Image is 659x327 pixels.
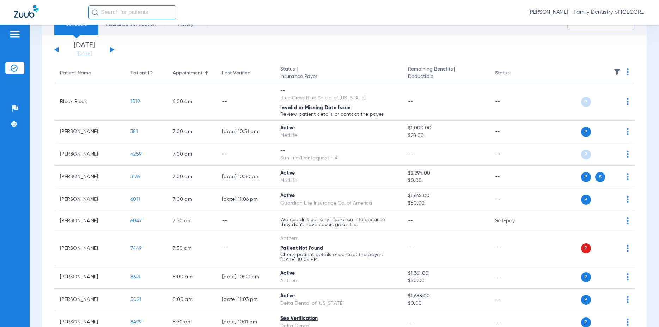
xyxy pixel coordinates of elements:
[280,270,397,277] div: Active
[408,192,484,200] span: $1,665.00
[275,63,402,83] th: Status |
[408,99,413,104] span: --
[167,121,216,143] td: 7:00 AM
[54,143,125,166] td: [PERSON_NAME]
[489,231,537,266] td: --
[489,289,537,311] td: --
[627,196,629,203] img: group-dot-blue.svg
[280,235,397,242] div: Anthem
[408,132,484,139] span: $28.00
[130,218,142,223] span: 6047
[408,73,484,80] span: Deductible
[280,95,397,102] div: Blue Cross Blue Shield of [US_STATE]
[167,166,216,188] td: 7:00 AM
[489,143,537,166] td: --
[216,166,275,188] td: [DATE] 10:50 PM
[280,147,397,155] div: --
[280,170,397,177] div: Active
[627,273,629,280] img: group-dot-blue.svg
[130,69,161,77] div: Patient ID
[54,231,125,266] td: [PERSON_NAME]
[529,9,645,16] span: [PERSON_NAME] - Family Dentistry of [GEOGRAPHIC_DATA]
[216,83,275,121] td: --
[130,246,141,251] span: 7449
[216,211,275,231] td: --
[408,320,413,325] span: --
[627,98,629,105] img: group-dot-blue.svg
[280,292,397,300] div: Active
[54,166,125,188] td: [PERSON_NAME]
[581,272,591,282] span: P
[489,83,537,121] td: --
[627,68,629,75] img: group-dot-blue.svg
[54,211,125,231] td: [PERSON_NAME]
[489,63,537,83] th: Status
[280,277,397,285] div: Anthem
[627,128,629,135] img: group-dot-blue.svg
[130,197,140,202] span: 6011
[627,173,629,180] img: group-dot-blue.svg
[280,73,397,80] span: Insurance Payer
[489,121,537,143] td: --
[216,121,275,143] td: [DATE] 10:51 PM
[489,211,537,231] td: Self-pay
[408,152,413,157] span: --
[14,5,38,18] img: Zuub Logo
[280,200,397,207] div: Guardian Life Insurance Co. of America
[280,217,397,227] p: We couldn’t pull any insurance info because they don’t have coverage on file.
[54,188,125,211] td: [PERSON_NAME]
[54,289,125,311] td: [PERSON_NAME]
[408,300,484,307] span: $0.00
[581,295,591,305] span: P
[581,243,591,253] span: P
[54,121,125,143] td: [PERSON_NAME]
[408,218,413,223] span: --
[581,195,591,205] span: P
[9,30,20,38] img: hamburger-icon
[130,129,138,134] span: 381
[581,150,591,159] span: P
[614,68,621,75] img: filter.svg
[167,211,216,231] td: 7:50 AM
[130,152,141,157] span: 4259
[60,69,119,77] div: Patient Name
[216,231,275,266] td: --
[408,200,484,207] span: $50.00
[167,83,216,121] td: 6:00 AM
[627,151,629,158] img: group-dot-blue.svg
[167,188,216,211] td: 7:00 AM
[408,170,484,177] span: $2,294.00
[280,112,397,117] p: Review patient details or contact the payer.
[173,69,211,77] div: Appointment
[130,99,140,104] span: 1519
[167,266,216,289] td: 8:00 AM
[167,143,216,166] td: 7:00 AM
[280,192,397,200] div: Active
[63,50,105,57] a: [DATE]
[216,143,275,166] td: --
[216,266,275,289] td: [DATE] 10:09 PM
[408,177,484,184] span: $0.00
[280,105,350,110] span: Invalid or Missing Data Issue
[130,274,140,279] span: 8621
[54,83,125,121] td: Block Block
[54,266,125,289] td: [PERSON_NAME]
[130,297,141,302] span: 5021
[60,69,91,77] div: Patient Name
[624,293,659,327] iframe: Chat Widget
[489,266,537,289] td: --
[130,174,140,179] span: 3136
[216,289,275,311] td: [DATE] 11:03 PM
[595,172,605,182] span: S
[408,270,484,277] span: $1,361.00
[408,277,484,285] span: $50.00
[222,69,269,77] div: Last Verified
[88,5,176,19] input: Search for patients
[222,69,251,77] div: Last Verified
[402,63,489,83] th: Remaining Benefits |
[130,320,141,325] span: 8499
[280,252,397,262] p: Check patient details or contact the payer. [DATE] 10:09 PM.
[581,172,591,182] span: P
[581,97,591,107] span: P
